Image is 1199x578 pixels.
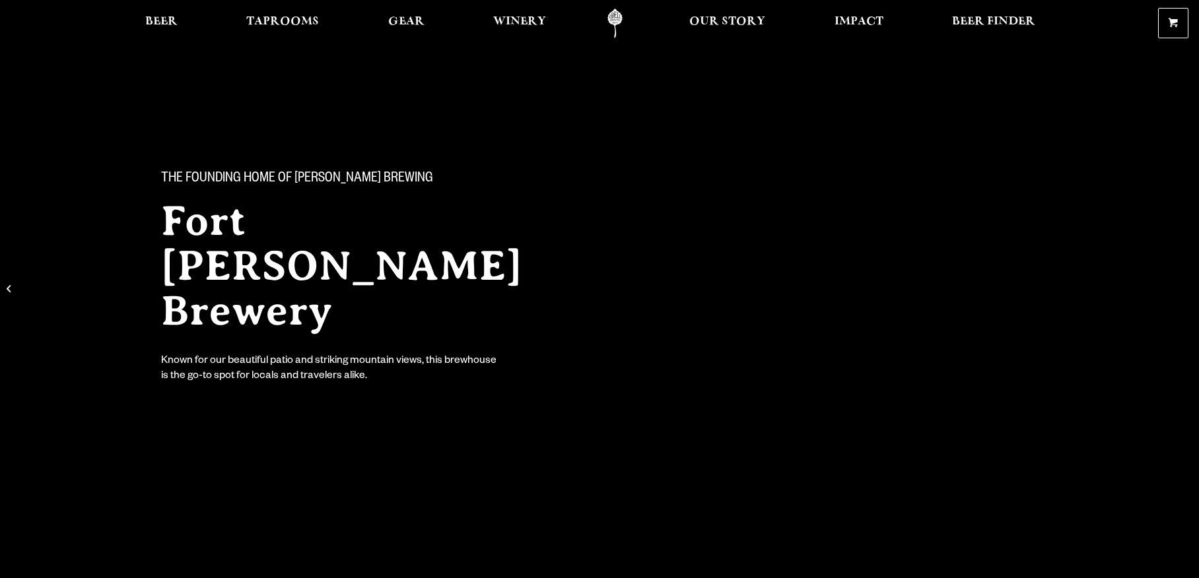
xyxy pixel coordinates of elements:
span: Taprooms [246,16,319,27]
span: The Founding Home of [PERSON_NAME] Brewing [161,171,433,188]
a: Beer [137,9,186,38]
a: Beer Finder [943,9,1044,38]
a: Our Story [681,9,774,38]
div: Known for our beautiful patio and striking mountain views, this brewhouse is the go-to spot for l... [161,354,499,385]
a: Impact [826,9,892,38]
span: Our Story [689,16,765,27]
span: Beer [145,16,178,27]
a: Winery [485,9,555,38]
h2: Fort [PERSON_NAME] Brewery [161,199,573,333]
span: Winery [493,16,546,27]
span: Impact [835,16,883,27]
a: Gear [380,9,433,38]
a: Taprooms [238,9,327,38]
span: Gear [388,16,425,27]
a: Odell Home [590,9,640,38]
span: Beer Finder [952,16,1035,27]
